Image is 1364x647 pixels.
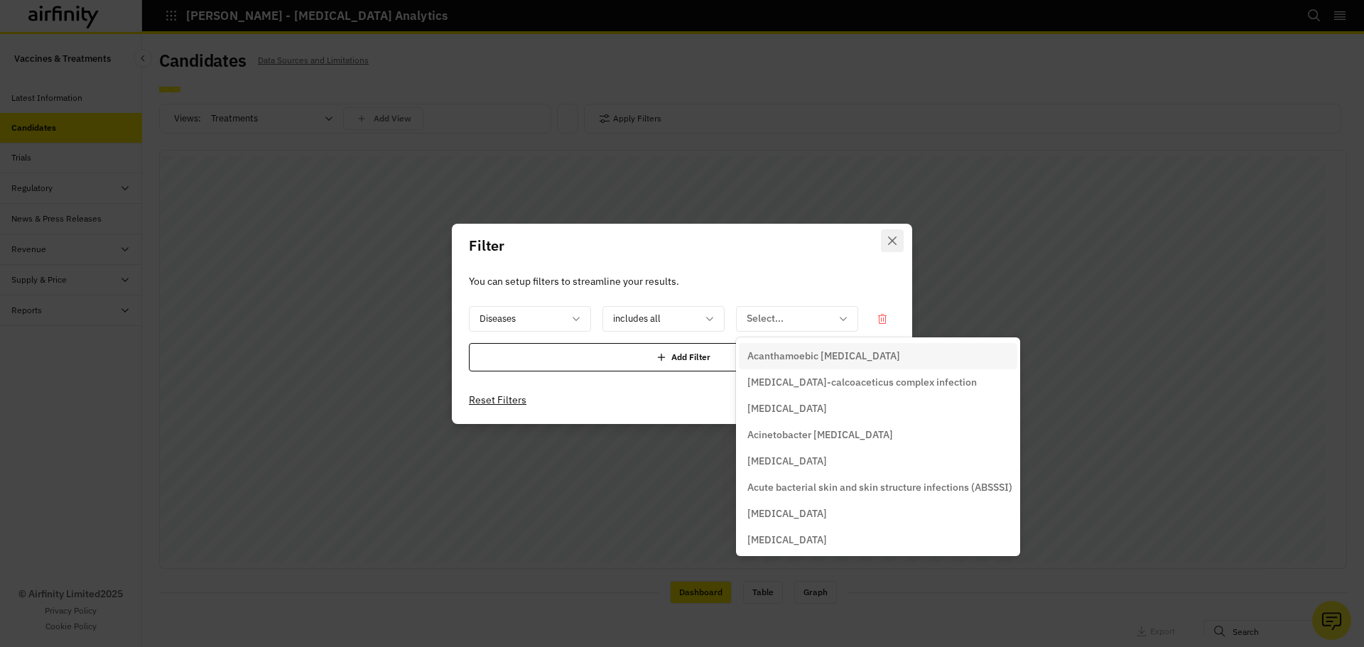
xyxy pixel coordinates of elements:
p: Acanthamoebic [MEDICAL_DATA] [747,349,900,364]
p: [MEDICAL_DATA] [747,454,827,469]
p: Acute bacterial skin and skin structure infections (ABSSSI) [747,480,1009,495]
p: You can setup filters to streamline your results. [469,273,895,289]
button: Reset Filters [469,389,526,412]
p: [MEDICAL_DATA] [747,506,827,521]
p: [MEDICAL_DATA] [747,401,827,416]
header: Filter [452,224,912,268]
button: Close [881,229,904,252]
p: [MEDICAL_DATA]-calcoaceticus complex infection [747,375,1009,390]
p: Acinetobacter [MEDICAL_DATA] [747,428,893,442]
p: [MEDICAL_DATA] [747,533,827,548]
div: Add Filter [469,343,895,371]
